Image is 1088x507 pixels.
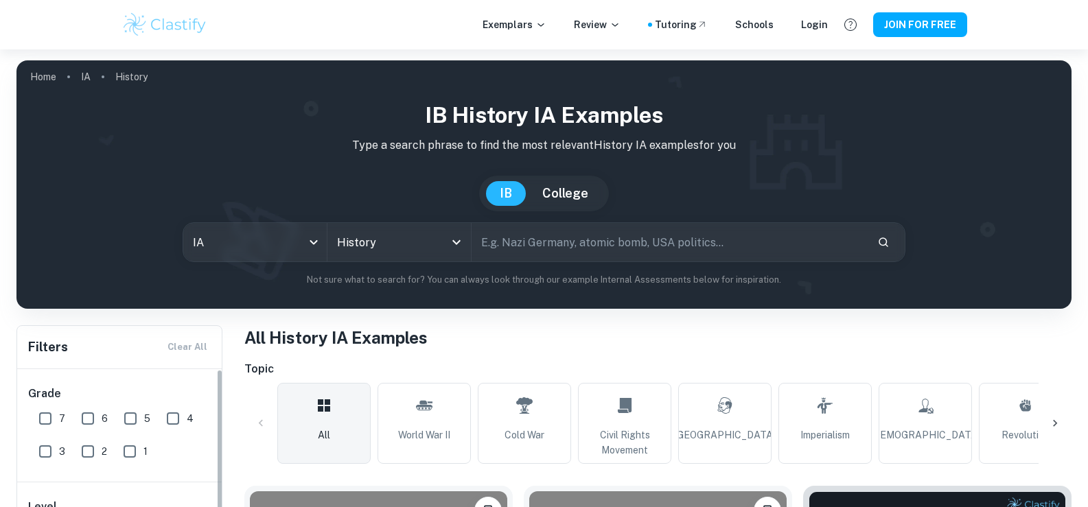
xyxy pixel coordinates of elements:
[584,427,665,458] span: Civil Rights Movement
[447,233,466,252] button: Open
[27,273,1061,287] p: Not sure what to search for? You can always look through our example Internal Assessments below f...
[839,13,862,36] button: Help and Feedback
[574,17,621,32] p: Review
[30,67,56,86] a: Home
[27,137,1061,154] p: Type a search phrase to find the most relevant History IA examples for you
[16,60,1072,309] img: profile cover
[318,427,330,443] span: All
[115,69,148,84] p: History
[28,386,212,402] h6: Grade
[1002,427,1050,443] span: Revolution
[505,427,544,443] span: Cold War
[655,17,708,32] a: Tutoring
[398,427,450,443] span: World War II
[187,411,194,426] span: 4
[873,12,967,37] button: JOIN FOR FREE
[244,361,1072,377] h6: Topic
[870,427,980,443] span: [DEMOGRAPHIC_DATA]
[735,17,774,32] a: Schools
[59,444,65,459] span: 3
[872,231,895,254] button: Search
[529,181,602,206] button: College
[800,427,850,443] span: Imperialism
[801,17,828,32] a: Login
[102,411,108,426] span: 6
[183,223,327,261] div: IA
[472,223,866,261] input: E.g. Nazi Germany, atomic bomb, USA politics...
[121,11,209,38] img: Clastify logo
[143,444,148,459] span: 1
[102,444,107,459] span: 2
[144,411,150,426] span: 5
[674,427,776,443] span: [GEOGRAPHIC_DATA]
[27,99,1061,132] h1: IB History IA examples
[28,338,68,357] h6: Filters
[244,325,1072,350] h1: All History IA Examples
[59,411,65,426] span: 7
[486,181,526,206] button: IB
[81,67,91,86] a: IA
[483,17,546,32] p: Exemplars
